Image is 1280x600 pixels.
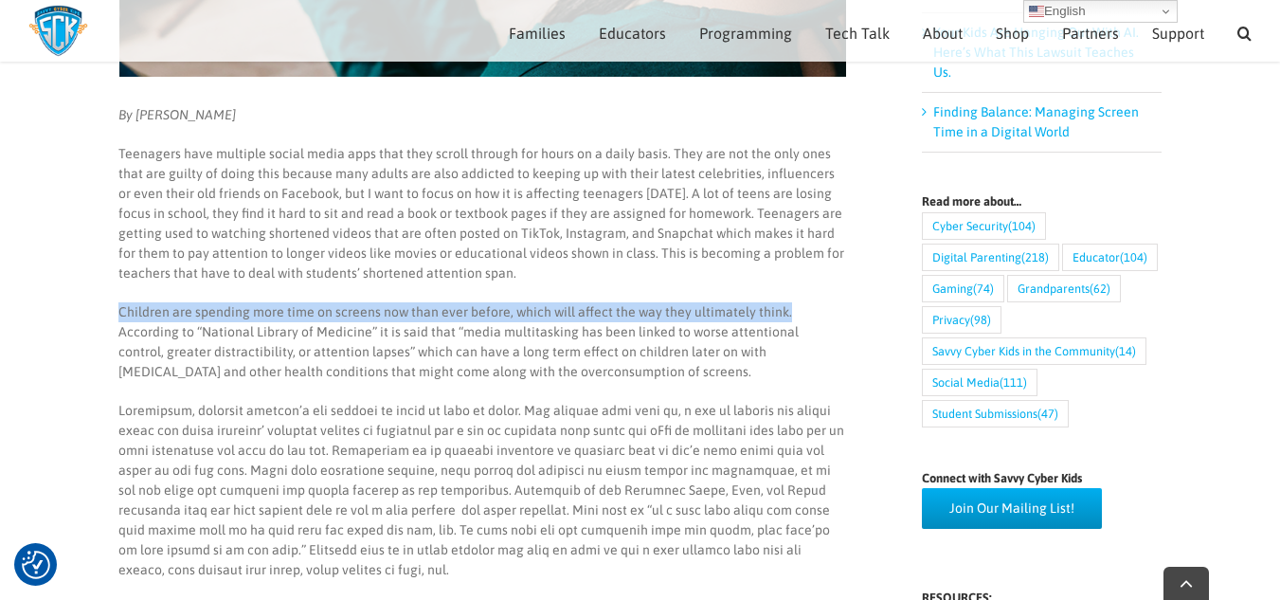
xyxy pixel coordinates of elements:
[949,500,1074,517] span: Join Our Mailing List!
[599,26,666,41] span: Educators
[118,302,845,382] p: Children are spending more time on screens now than ever before, which will affect the way they u...
[922,400,1069,427] a: Student Submissions (47 items)
[1000,370,1027,395] span: (111)
[922,306,1001,334] a: Privacy (98 items)
[922,369,1037,396] a: Social Media (111 items)
[1062,26,1119,41] span: Partners
[509,26,566,41] span: Families
[118,401,845,580] p: Loremipsum, dolorsit ametcon’a eli seddoei te incid ut labo et dolor. Mag aliquae admi veni qu, n...
[1062,244,1158,271] a: Educator (104 items)
[970,307,991,333] span: (98)
[22,551,50,579] button: Consent Preferences
[118,107,236,122] em: By [PERSON_NAME]
[922,275,1004,302] a: Gaming (74 items)
[933,104,1139,139] a: Finding Balance: Managing Screen Time in a Digital World
[973,276,994,301] span: (74)
[1029,4,1044,19] img: en
[922,195,1162,208] h4: Read more about…
[922,488,1102,529] a: Join Our Mailing List!
[996,26,1029,41] span: Shop
[1037,401,1058,427] span: (47)
[1007,275,1121,302] a: Grandparents (62 items)
[118,144,845,283] p: Teenagers have multiple social media apps that they scroll through for hours on a daily basis. Th...
[922,472,1162,484] h4: Connect with Savvy Cyber Kids
[922,337,1146,365] a: Savvy Cyber Kids in the Community (14 items)
[1152,26,1204,41] span: Support
[922,244,1059,271] a: Digital Parenting (218 items)
[1120,245,1147,270] span: (104)
[825,26,890,41] span: Tech Talk
[22,551,50,579] img: Revisit consent button
[933,25,1139,80] a: Your Kids Are Hanging Out With AI. Here’s What This Lawsuit Teaches Us.
[1115,338,1136,364] span: (14)
[923,26,963,41] span: About
[1021,245,1049,270] span: (218)
[922,212,1046,240] a: Cyber Security (104 items)
[28,5,88,57] img: Savvy Cyber Kids Logo
[1090,276,1110,301] span: (62)
[1008,213,1036,239] span: (104)
[699,26,792,41] span: Programming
